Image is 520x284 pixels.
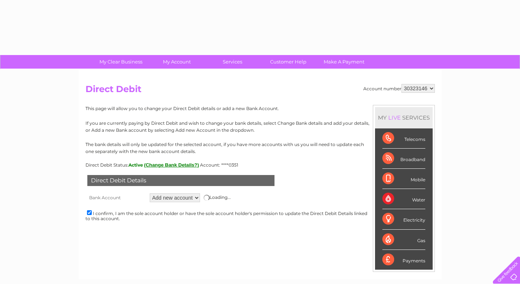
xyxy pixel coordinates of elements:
div: I confirm, I am the sole account holder or have the sole account holder's permission to update th... [86,209,435,221]
div: Loading... [204,195,231,201]
div: Electricity [382,209,425,229]
a: Services [202,55,263,69]
a: My Account [146,55,207,69]
div: Telecoms [382,128,425,149]
div: MY SERVICES [375,107,433,128]
div: Gas [382,230,425,250]
div: Account number [363,84,435,93]
a: Make A Payment [314,55,374,69]
img: page-loader.gif [204,195,210,201]
p: The bank details will only be updated for the selected account, if you have more accounts with us... [86,141,435,155]
button: (Change Bank Details?) [144,162,199,168]
div: Direct Debit Status: [86,162,435,168]
p: If you are currently paying by Direct Debit and wish to change your bank details, select Change B... [86,120,435,134]
div: Mobile [382,169,425,189]
div: Water [382,189,425,209]
h2: Direct Debit [86,84,435,98]
a: Customer Help [258,55,319,69]
div: Broadband [382,149,425,169]
div: LIVE [387,114,402,121]
div: Direct Debit Details [87,175,274,186]
th: Bank Account [86,192,148,204]
a: My Clear Business [91,55,151,69]
span: Active [128,162,143,168]
p: This page will allow you to change your Direct Debit details or add a new Bank Account. [86,105,435,112]
div: Payments [382,250,425,270]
